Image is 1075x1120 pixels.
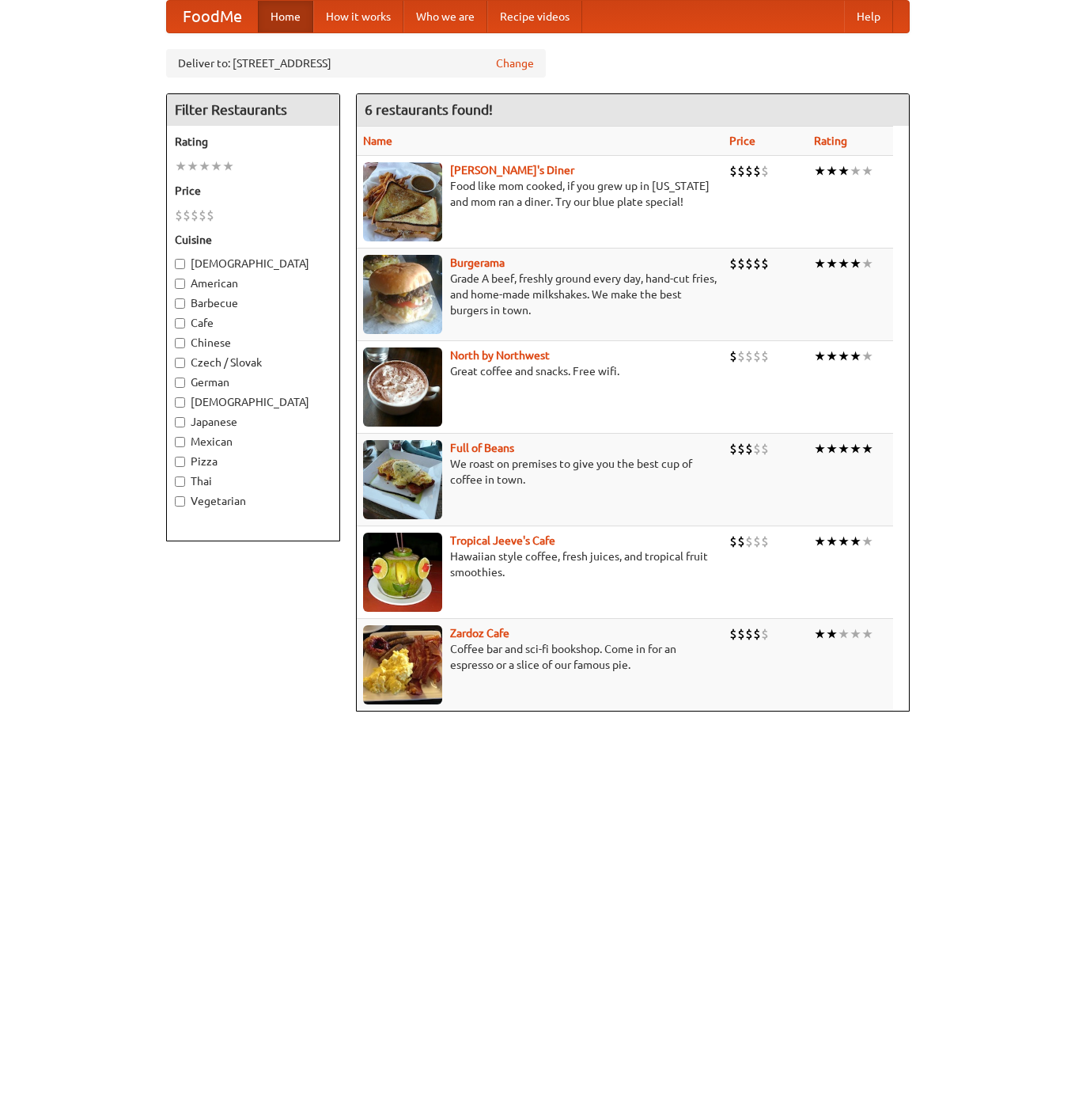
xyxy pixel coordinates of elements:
[363,641,717,673] p: Coffee bar and sci-fi bookshop. Come in for an espresso or a slice of our famous pie.
[753,162,761,180] li: $
[175,279,185,289] input: American
[861,347,873,365] li: ★
[838,533,850,550] li: ★
[175,207,183,224] li: $
[826,347,838,365] li: ★
[729,347,737,365] li: $
[363,625,442,704] img: zardoz.jpg
[175,476,185,487] input: Thai
[737,533,745,550] li: $
[175,394,331,410] label: [DEMOGRAPHIC_DATA]
[450,534,555,547] a: Tropical Jeeve's Cafe
[175,454,331,469] label: Pizza
[745,440,753,457] li: $
[175,496,185,507] input: Vegetarian
[729,533,737,550] li: $
[826,255,838,272] li: ★
[175,318,185,328] input: Cafe
[175,183,331,199] h5: Price
[199,207,206,224] li: $
[258,1,313,32] a: Home
[175,473,331,489] label: Thai
[363,162,442,241] img: sallys.jpg
[850,440,861,457] li: ★
[175,397,185,408] input: [DEMOGRAPHIC_DATA]
[175,335,331,351] label: Chinese
[450,442,514,454] a: Full of Beans
[175,295,331,311] label: Barbecue
[175,158,187,175] li: ★
[363,456,717,488] p: We roast on premises to give you the best cup of coffee in town.
[753,533,761,550] li: $
[487,1,582,32] a: Recipe videos
[167,94,339,126] h4: Filter Restaurants
[826,162,838,180] li: ★
[167,1,258,32] a: FoodMe
[861,533,873,550] li: ★
[753,440,761,457] li: $
[753,255,761,272] li: $
[175,256,331,271] label: [DEMOGRAPHIC_DATA]
[826,625,838,643] li: ★
[838,347,850,365] li: ★
[729,162,737,180] li: $
[838,440,850,457] li: ★
[745,533,753,550] li: $
[838,162,850,180] li: ★
[403,1,487,32] a: Who we are
[363,271,717,318] p: Grade A beef, freshly ground every day, hand-cut fries, and home-made milkshakes. We make the bes...
[175,358,185,368] input: Czech / Slovak
[814,135,847,147] a: Rating
[363,440,442,519] img: beans.jpg
[206,207,214,224] li: $
[450,349,550,362] b: North by Northwest
[737,162,745,180] li: $
[861,625,873,643] li: ★
[745,347,753,365] li: $
[175,493,331,509] label: Vegetarian
[175,437,185,447] input: Mexican
[450,256,505,269] a: Burgerama
[729,625,737,643] li: $
[814,347,826,365] li: ★
[175,457,185,467] input: Pizza
[363,549,717,580] p: Hawaiian style coffee, fresh juices, and tropical fruit smoothies.
[450,627,509,640] a: Zardoz Cafe
[175,338,185,348] input: Chinese
[861,440,873,457] li: ★
[745,625,753,643] li: $
[729,440,737,457] li: $
[363,533,442,612] img: jeeves.jpg
[745,255,753,272] li: $
[191,207,199,224] li: $
[363,135,392,147] a: Name
[175,355,331,370] label: Czech / Slovak
[838,255,850,272] li: ★
[861,255,873,272] li: ★
[844,1,893,32] a: Help
[850,533,861,550] li: ★
[363,363,717,379] p: Great coffee and snacks. Free wifi.
[761,533,769,550] li: $
[175,298,185,309] input: Barbecue
[814,162,826,180] li: ★
[363,255,442,334] img: burgerama.jpg
[363,178,717,210] p: Food like mom cooked, if you grew up in [US_STATE] and mom ran a diner. Try our blue plate special!
[363,347,442,427] img: north.jpg
[814,625,826,643] li: ★
[850,347,861,365] li: ★
[850,255,861,272] li: ★
[729,135,755,147] a: Price
[826,440,838,457] li: ★
[814,255,826,272] li: ★
[199,158,210,175] li: ★
[838,625,850,643] li: ★
[175,275,331,291] label: American
[761,255,769,272] li: $
[826,533,838,550] li: ★
[737,440,745,457] li: $
[450,164,574,177] b: [PERSON_NAME]'s Diner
